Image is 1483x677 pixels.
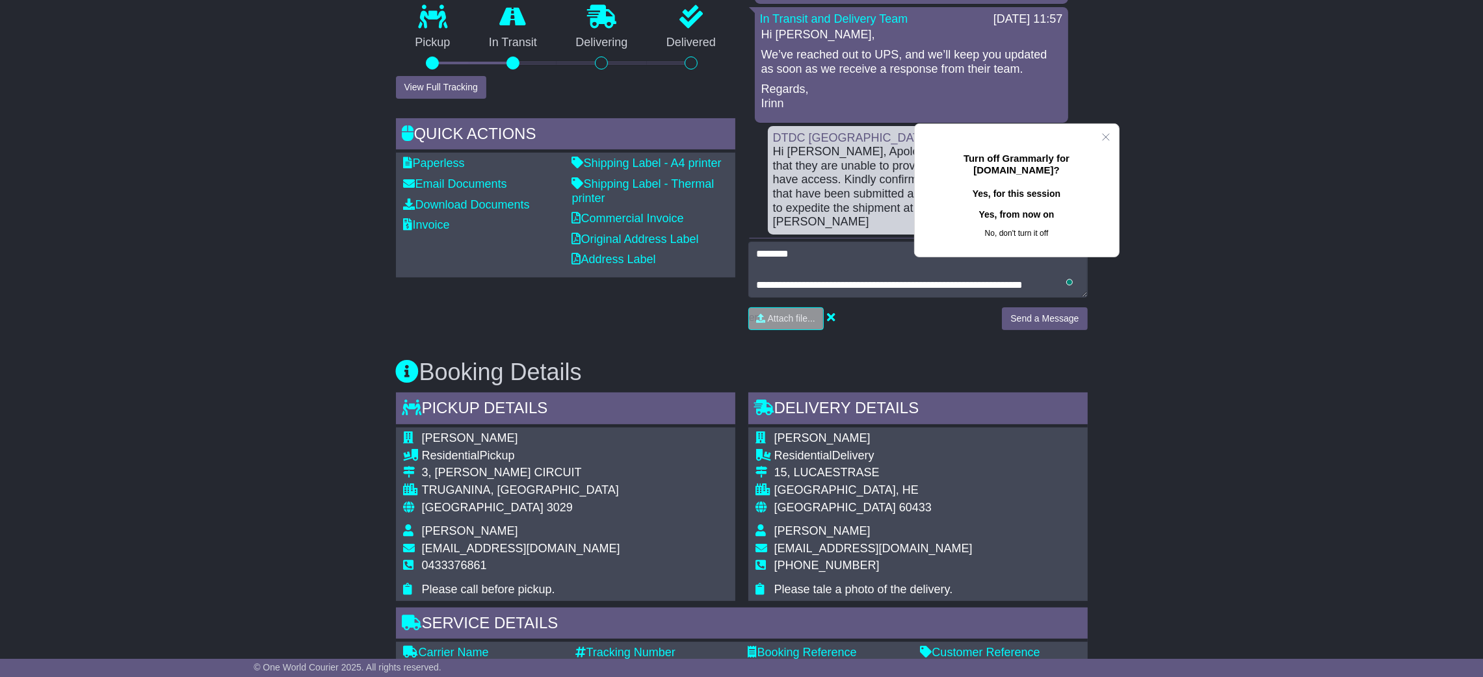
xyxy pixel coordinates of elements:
[396,392,735,428] div: Pickup Details
[404,646,563,660] div: Carrier Name
[773,145,1076,229] div: Hi [PERSON_NAME], Apologies, as the receiver told us that they are unable to provide the copy as ...
[404,218,450,231] a: Invoice
[761,48,1062,76] p: We’ve reached out to UPS, and we’ll keep you updated as soon as we receive a response from their ...
[396,359,1088,385] h3: Booking Details
[774,449,973,463] div: Delivery
[422,524,518,537] span: [PERSON_NAME]
[774,542,973,555] span: [EMAIL_ADDRESS][DOMAIN_NAME]
[422,483,620,498] div: TRUGANINA, [GEOGRAPHIC_DATA]
[404,177,507,190] a: Email Documents
[404,198,530,211] a: Download Documents
[572,253,656,266] a: Address Label
[469,36,557,50] p: In Transit
[396,36,470,50] p: Pickup
[547,501,573,514] span: 3029
[404,157,465,170] a: Paperless
[773,131,930,144] a: DTDC [GEOGRAPHIC_DATA]
[748,392,1088,428] div: Delivery Details
[396,607,1088,643] div: Service Details
[572,157,722,170] a: Shipping Label - A4 printer
[774,483,973,498] div: [GEOGRAPHIC_DATA], HE
[422,559,487,572] span: 0433376861
[774,449,832,462] span: Residential
[396,118,735,153] div: Quick Actions
[254,662,441,672] span: © One World Courier 2025. All rights reserved.
[396,76,486,99] button: View Full Tracking
[761,28,1062,42] p: Hi [PERSON_NAME],
[422,501,544,514] span: [GEOGRAPHIC_DATA]
[774,559,880,572] span: [PHONE_NUMBER]
[422,449,620,463] div: Pickup
[774,583,953,596] span: Please tale a photo of the delivery.
[422,449,480,462] span: Residential
[748,646,908,660] div: Booking Reference
[576,646,735,660] div: Tracking Number
[422,466,620,480] div: 3, [PERSON_NAME] CIRCUIT
[572,177,715,205] a: Shipping Label - Thermal printer
[647,36,735,50] p: Delivered
[422,583,555,596] span: Please call before pickup.
[422,542,620,555] span: [EMAIL_ADDRESS][DOMAIN_NAME]
[774,501,896,514] span: [GEOGRAPHIC_DATA]
[572,212,684,225] a: Commercial Invoice
[572,233,699,246] a: Original Address Label
[422,431,518,444] span: [PERSON_NAME]
[557,36,648,50] p: Delivering
[774,466,973,480] div: 15, LUCAESTRASE
[748,242,1088,298] textarea: To enrich screen reader interactions, please activate Accessibility in Grammarly extension settings
[760,12,908,25] a: In Transit and Delivery Team
[1002,307,1087,330] button: Send a Message
[899,501,932,514] span: 60433
[761,83,1062,110] p: Regards, Irinn
[921,646,1080,660] div: Customer Reference
[993,12,1063,27] div: [DATE] 11:57
[774,524,871,537] span: [PERSON_NAME]
[774,431,871,444] span: [PERSON_NAME]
